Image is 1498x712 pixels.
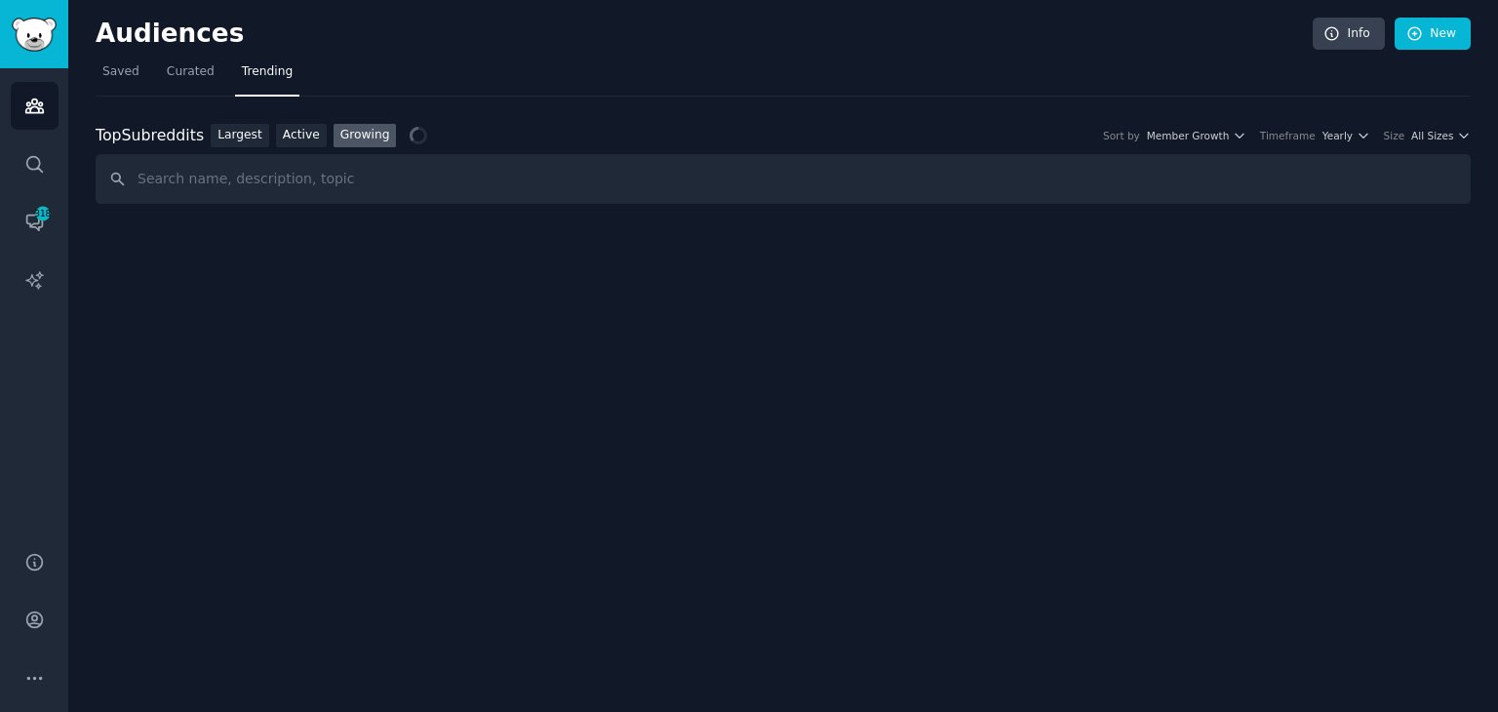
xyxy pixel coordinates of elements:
h2: Audiences [96,19,1313,50]
span: Saved [102,63,139,81]
button: Yearly [1322,129,1370,142]
span: Member Growth [1147,129,1230,142]
a: 318 [11,198,59,246]
span: 318 [34,207,52,220]
button: Member Growth [1147,129,1246,142]
span: Yearly [1322,129,1353,142]
a: Saved [96,57,146,97]
a: Growing [334,124,397,148]
input: Search name, description, topic [96,154,1471,204]
span: Trending [242,63,293,81]
a: Curated [160,57,221,97]
a: New [1395,18,1471,51]
div: Sort by [1103,129,1140,142]
span: All Sizes [1411,129,1453,142]
a: Largest [211,124,269,148]
a: Trending [235,57,299,97]
button: All Sizes [1411,129,1471,142]
div: Top Subreddits [96,124,204,148]
div: Size [1384,129,1405,142]
a: Active [276,124,327,148]
img: GummySearch logo [12,18,57,52]
a: Info [1313,18,1385,51]
span: Curated [167,63,215,81]
div: Timeframe [1260,129,1316,142]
